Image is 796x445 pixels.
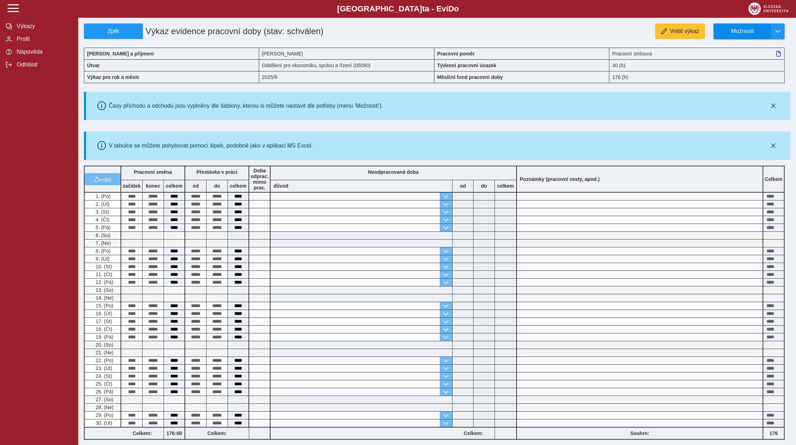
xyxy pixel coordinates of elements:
span: 9. (Út) [94,256,109,262]
span: 2. (Út) [94,201,109,207]
b: od [453,183,473,189]
b: celkem [164,183,185,189]
b: Celkem: [185,430,249,436]
div: 40 (h) [609,59,785,71]
b: Doba odprac. mimo prac. [251,168,269,191]
b: konec [143,183,164,189]
span: 8. (Po) [94,248,111,254]
b: 176:00 [164,430,185,436]
div: Pracovní smlouva [609,48,785,59]
div: [PERSON_NAME] [259,48,434,59]
b: Poznámky (pracovní cesty, apod.) [517,176,603,182]
span: 24. (St) [94,373,112,379]
button: Možnosti [714,23,771,39]
b: celkem [228,183,249,189]
span: 14. (Ne) [94,295,114,301]
b: důvod [273,183,288,189]
span: o [454,4,459,13]
span: t [422,4,424,13]
span: 19. (Pá) [94,334,113,340]
span: Výkazy [15,23,72,30]
b: Celkem: [121,430,164,436]
span: 23. (Út) [94,365,112,371]
b: Týdenní pracovní úvazek [437,63,497,68]
span: 29. (Po) [94,412,113,418]
span: 5. (Pá) [94,225,111,230]
b: celkem [495,183,516,189]
span: Nápověda [15,49,72,55]
b: Pracovní poměr [437,51,475,57]
button: Zpět [84,23,143,39]
span: 30. (Út) [94,420,112,426]
b: Útvar [87,63,100,68]
span: 10. (St) [94,264,112,269]
div: Časy příchodu a odchodu jsou vyplněny dle šablony, kterou si můžete nastavit dle potřeby (menu 'M... [109,103,383,109]
h1: Výkaz evidence pracovní doby (stav: schválen) [143,23,378,39]
b: Výkaz pro rok a měsíc [87,74,139,80]
b: 176 [763,430,784,436]
b: Měsíční fond pracovní doby [437,74,503,80]
span: Zpět [87,28,140,34]
b: Celkem [765,176,782,182]
span: 20. (So) [94,342,113,348]
span: 6. (So) [94,232,111,238]
b: Pracovní směna [134,169,172,175]
span: 28. (Ne) [94,404,114,410]
span: 4. (Čt) [94,217,109,222]
span: 17. (St) [94,318,112,324]
div: 2025/9 [259,71,434,83]
b: Souhrn: [630,430,650,436]
button: vrátit [85,173,121,185]
span: 7. (Ne) [94,240,111,246]
span: 1. (Po) [94,193,111,199]
div: V tabulce se můžete pohybovat pomocí šipek, podobně jako v aplikaci MS Excel. [109,143,313,149]
span: 12. (Pá) [94,279,113,285]
span: 15. (Po) [94,303,113,309]
span: Možnosti [720,28,765,34]
span: 22. (Po) [94,358,113,363]
b: do [207,183,228,189]
span: 21. (Ne) [94,350,114,355]
b: do [474,183,495,189]
button: Vrátit výkaz [655,23,705,39]
span: 27. (So) [94,397,113,402]
div: Oddělení pro ekonomiku, správu a řízení (05090) [259,59,434,71]
b: od [185,183,206,189]
b: [GEOGRAPHIC_DATA] a - Evi [21,4,775,14]
span: 26. (Pá) [94,389,113,395]
span: Profil [15,36,72,42]
span: vrátit [100,176,112,182]
b: [PERSON_NAME] a příjmení [87,51,154,57]
b: Přestávka v práci [196,169,237,175]
span: 3. (St) [94,209,109,215]
b: začátek [121,183,142,189]
span: Vrátit výkaz [670,28,699,34]
span: 18. (Čt) [94,326,112,332]
div: 176 (h) [609,71,785,83]
b: Neodpracovaná doba [368,169,418,175]
span: 11. (Čt) [94,272,112,277]
b: Celkem: [452,430,495,436]
span: 13. (So) [94,287,113,293]
img: logo_web_su.png [748,2,789,15]
span: D [448,4,454,13]
span: Odhlásit [15,61,72,68]
span: 25. (Čt) [94,381,112,387]
span: 16. (Út) [94,311,112,316]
